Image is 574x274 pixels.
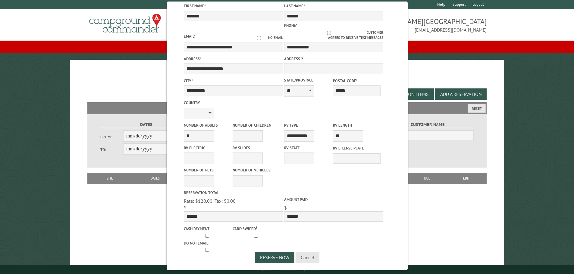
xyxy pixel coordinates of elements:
h1: Reservations [87,69,487,86]
label: Number of Vehicles [233,167,280,173]
button: Cancel [296,252,319,263]
label: Last Name [284,3,383,9]
label: RV License Plate [333,145,381,151]
label: Customer Name [382,121,474,128]
label: Address [184,56,283,62]
th: Due [408,173,446,184]
label: Number of Children [233,122,280,128]
label: Country [184,100,283,106]
small: © Campground Commander LLC. All rights reserved. [253,267,321,271]
label: Reservation Total [184,190,283,195]
label: Amount paid [284,197,383,202]
label: To: [100,147,123,152]
a: ? [256,225,257,229]
th: Site [90,173,130,184]
input: Customer agrees to receive text messages [291,31,367,35]
label: Card swiped [233,225,280,232]
label: RV Type [284,122,332,128]
button: Reserve Now [255,252,294,263]
label: Email [184,34,196,39]
label: State/Province [284,77,332,83]
label: RV Electric [184,145,231,151]
label: RV Slides [233,145,280,151]
button: Add a Reservation [435,88,487,100]
button: Reset [468,104,486,113]
label: Address 2 [284,56,383,62]
th: Dates [130,173,181,184]
span: $ [184,205,187,211]
input: No email [250,36,268,40]
label: From: [100,134,123,140]
h2: Filters [87,102,487,114]
label: Customer agrees to receive text messages [284,30,383,40]
label: No email [250,35,283,40]
button: Edit Add-on Items [382,88,434,100]
label: RV State [284,145,332,151]
span: $ [284,205,287,211]
img: Campground Commander [87,12,163,35]
label: Number of Adults [184,122,231,128]
label: Cash payment [184,226,231,232]
label: Number of Pets [184,167,231,173]
span: Rate: $120.00, Tax: $0.00 [184,198,236,204]
label: First Name [184,3,283,9]
label: City [184,78,283,84]
th: Edit [446,173,487,184]
label: Phone [284,23,297,28]
label: Do not email [184,240,231,246]
label: RV Length [333,122,381,128]
label: Postal Code [333,78,381,84]
label: Dates [100,121,192,128]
